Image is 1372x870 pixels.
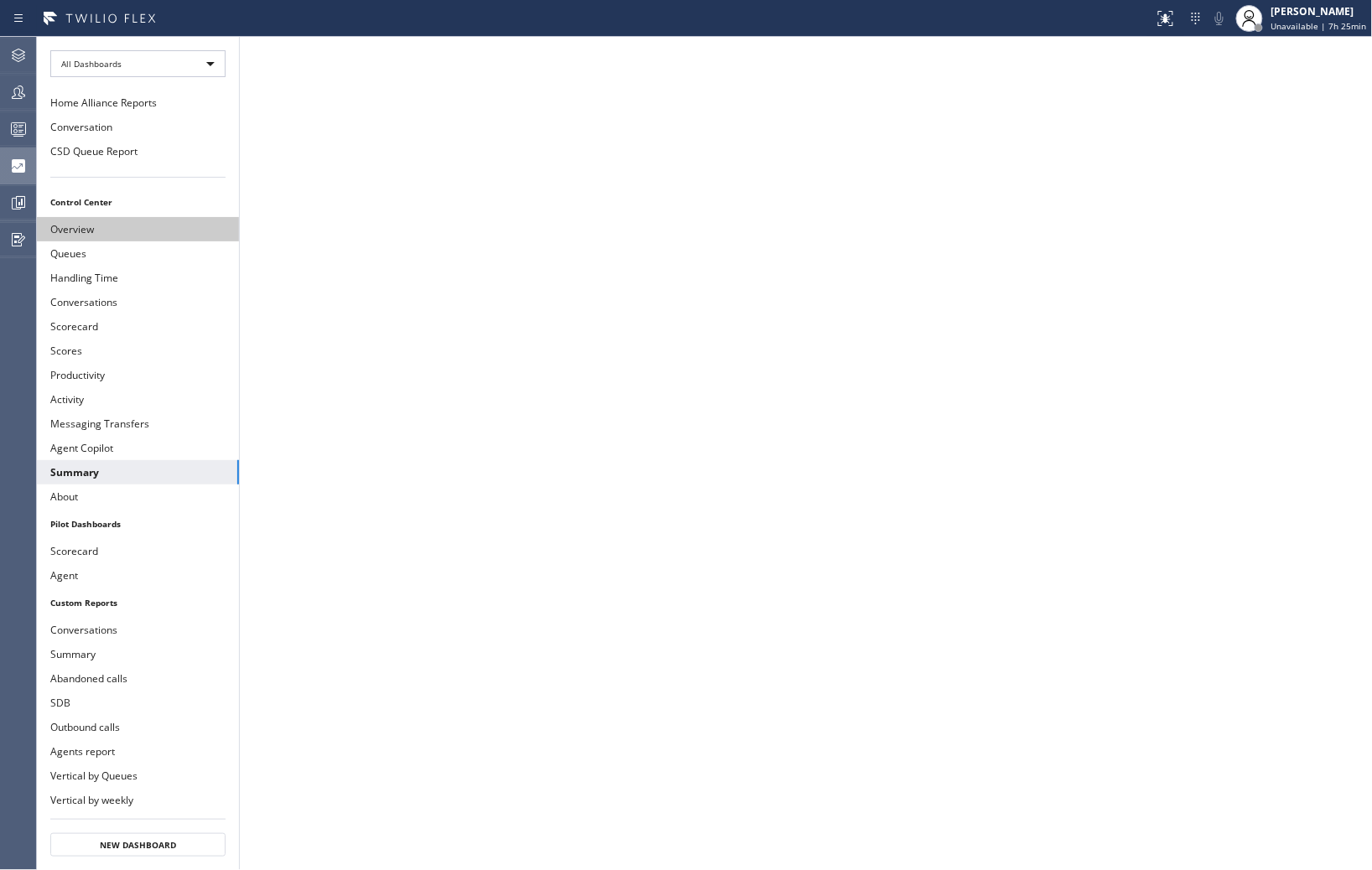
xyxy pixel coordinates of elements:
button: CSD Queue Report [37,139,239,163]
button: Productivity [37,363,239,387]
button: Handling Time [37,266,239,290]
button: Vertical by Queues [37,764,239,788]
button: Activity [37,387,239,412]
button: New Dashboard [50,833,226,857]
button: Scores [37,339,239,363]
span: Unavailable | 7h 25min [1271,20,1367,32]
div: All Dashboards [50,50,226,77]
button: About [37,484,239,509]
button: Scorecard [37,314,239,339]
button: Agents report [37,739,239,764]
button: Mute [1208,7,1231,30]
button: SDB [37,691,239,715]
button: Abandoned calls [37,666,239,691]
li: Control Center [37,191,239,213]
button: Summary [37,460,239,484]
div: [PERSON_NAME] [1271,4,1367,18]
li: Custom Reports [37,592,239,614]
button: Queues [37,241,239,266]
button: Conversation [37,115,239,139]
button: Home Alliance Reports [37,91,239,115]
button: Outbound calls [37,715,239,739]
button: Summary [37,642,239,666]
button: Conversations [37,290,239,314]
li: Pilot Dashboards [37,513,239,535]
iframe: dashboard_9f6bb337dffe [240,37,1372,870]
button: Vertical by weekly [37,788,239,812]
button: Agent Copilot [37,436,239,460]
button: Vertical monthly [37,812,239,836]
button: Agent [37,563,239,588]
button: Conversations [37,618,239,642]
button: Scorecard [37,539,239,563]
button: Messaging Transfers [37,412,239,436]
button: Overview [37,217,239,241]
